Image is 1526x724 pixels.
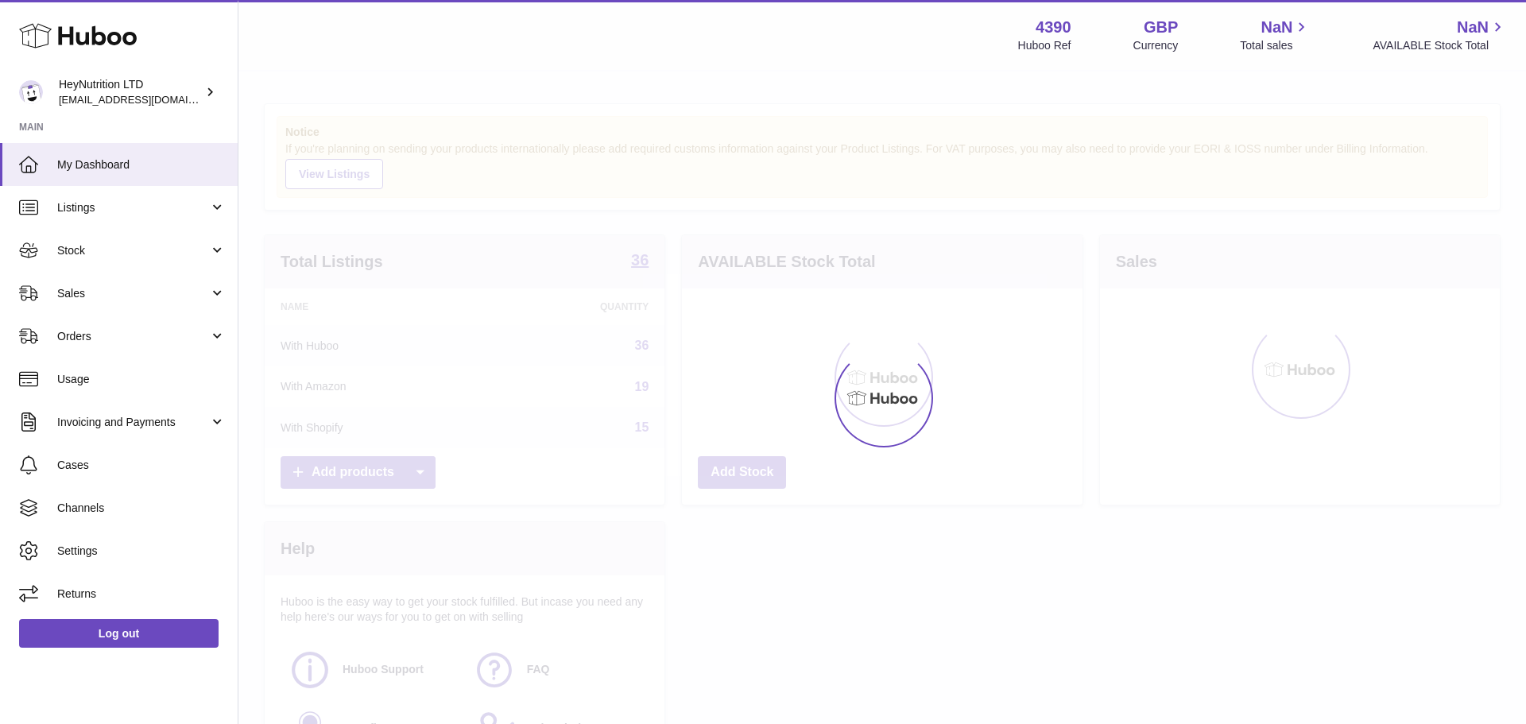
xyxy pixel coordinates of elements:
[57,544,226,559] span: Settings
[19,619,219,648] a: Log out
[1373,38,1507,53] span: AVAILABLE Stock Total
[1240,17,1311,53] a: NaN Total sales
[57,587,226,602] span: Returns
[1036,17,1071,38] strong: 4390
[1261,17,1292,38] span: NaN
[1133,38,1179,53] div: Currency
[57,372,226,387] span: Usage
[57,286,209,301] span: Sales
[1018,38,1071,53] div: Huboo Ref
[1457,17,1489,38] span: NaN
[57,458,226,473] span: Cases
[57,501,226,516] span: Channels
[57,157,226,172] span: My Dashboard
[57,329,209,344] span: Orders
[19,80,43,104] img: internalAdmin-4390@internal.huboo.com
[1373,17,1507,53] a: NaN AVAILABLE Stock Total
[59,93,234,106] span: [EMAIL_ADDRESS][DOMAIN_NAME]
[1144,17,1178,38] strong: GBP
[57,243,209,258] span: Stock
[57,415,209,430] span: Invoicing and Payments
[59,77,202,107] div: HeyNutrition LTD
[57,200,209,215] span: Listings
[1240,38,1311,53] span: Total sales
